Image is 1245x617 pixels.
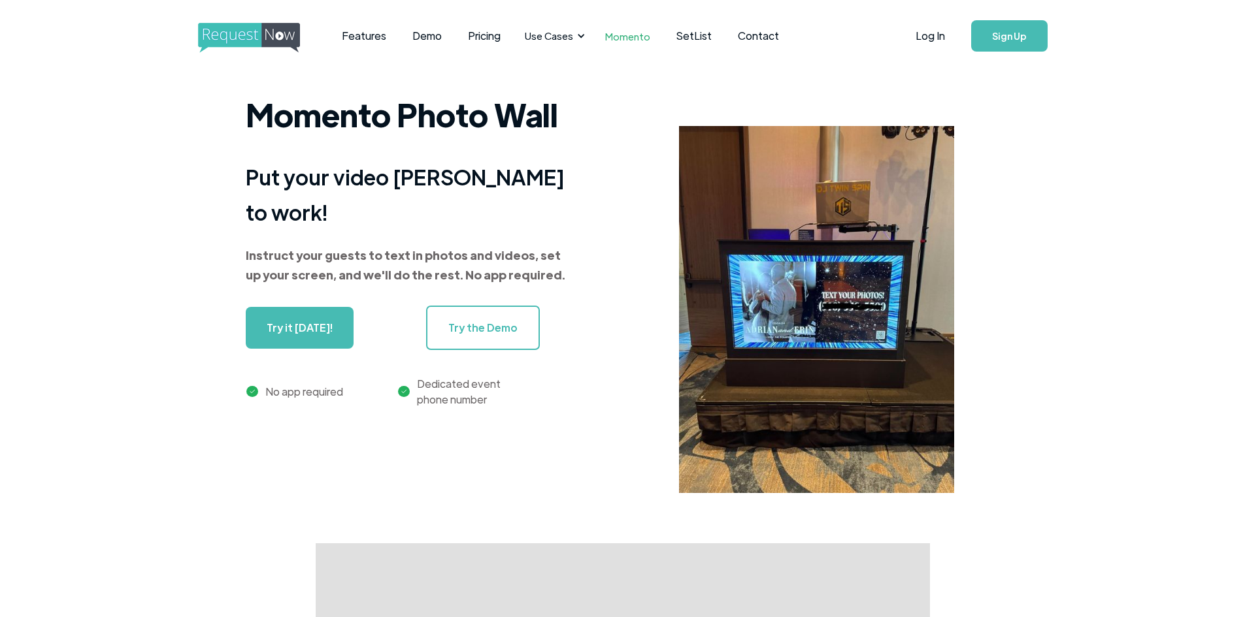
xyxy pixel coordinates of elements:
img: green checkmark [398,386,409,397]
a: Features [329,16,399,56]
a: Momento [592,17,663,55]
div: Dedicated event phone number [417,376,501,407]
h1: Momento Photo Wall [246,88,573,140]
a: Pricing [455,16,514,56]
img: green check [246,386,257,397]
a: Try the Demo [426,306,540,350]
div: Use Cases [525,29,573,43]
strong: Put your video [PERSON_NAME] to work! [246,163,565,225]
a: Demo [399,16,455,56]
a: Contact [725,16,792,56]
a: Sign Up [971,20,1048,52]
div: Use Cases [517,16,589,56]
img: iphone screenshot of usage [679,126,954,493]
a: home [198,23,296,49]
img: requestnow logo [198,23,324,53]
div: No app required [265,384,343,400]
a: Log In [903,13,958,59]
a: SetList [663,16,725,56]
a: Try it [DATE]! [246,307,354,349]
strong: Instruct your guests to text in photos and videos, set up your screen, and we'll do the rest. No ... [246,247,565,282]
